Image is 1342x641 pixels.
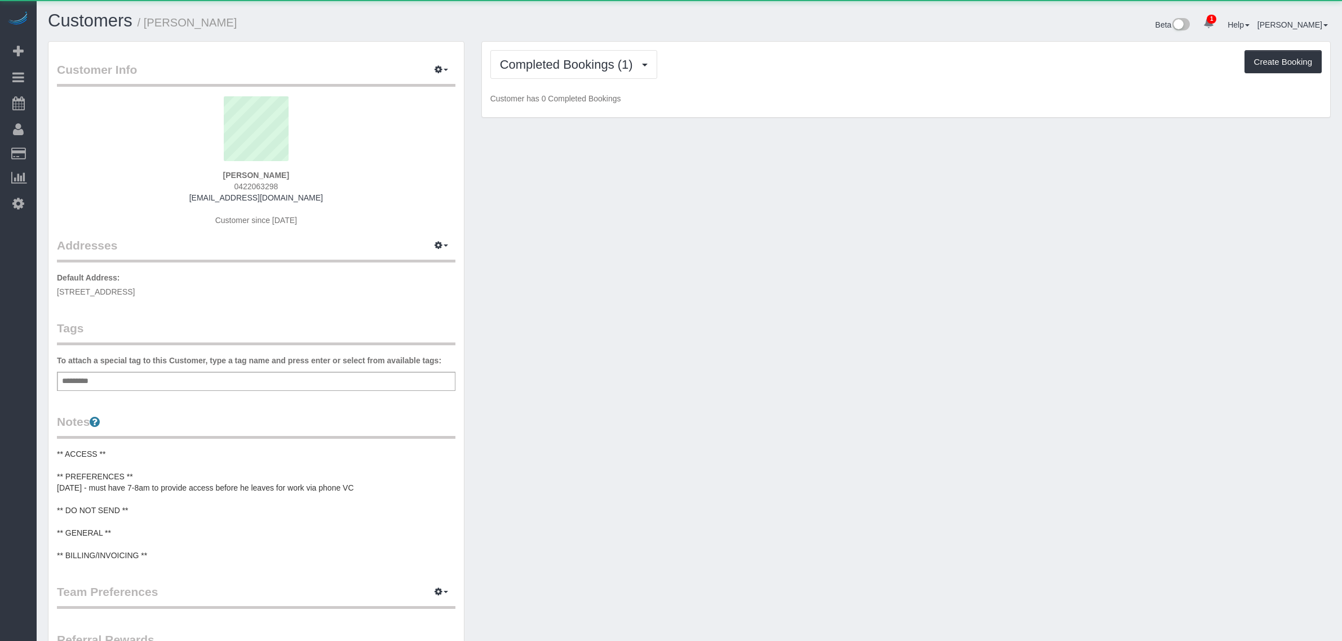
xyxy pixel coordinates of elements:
[57,413,455,439] legend: Notes
[138,16,237,29] small: / [PERSON_NAME]
[215,216,297,225] span: Customer since [DATE]
[234,182,278,191] span: 0422063298
[1257,20,1328,29] a: [PERSON_NAME]
[57,320,455,345] legend: Tags
[7,11,29,27] img: Automaid Logo
[48,11,132,30] a: Customers
[1198,11,1220,36] a: 1
[57,272,120,283] label: Default Address:
[57,355,441,366] label: To attach a special tag to this Customer, type a tag name and press enter or select from availabl...
[1171,18,1190,33] img: New interface
[1244,50,1322,74] button: Create Booking
[490,93,1322,104] p: Customer has 0 Completed Bookings
[1228,20,1250,29] a: Help
[223,171,289,180] strong: [PERSON_NAME]
[1207,15,1216,24] span: 1
[57,287,135,296] span: [STREET_ADDRESS]
[57,61,455,87] legend: Customer Info
[1155,20,1190,29] a: Beta
[189,193,323,202] a: [EMAIL_ADDRESS][DOMAIN_NAME]
[57,584,455,609] legend: Team Preferences
[57,448,455,561] pre: ** ACCESS ** ** PREFERENCES ** [DATE] - must have 7-8am to provide access before he leaves for wo...
[500,57,639,72] span: Completed Bookings (1)
[490,50,657,79] button: Completed Bookings (1)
